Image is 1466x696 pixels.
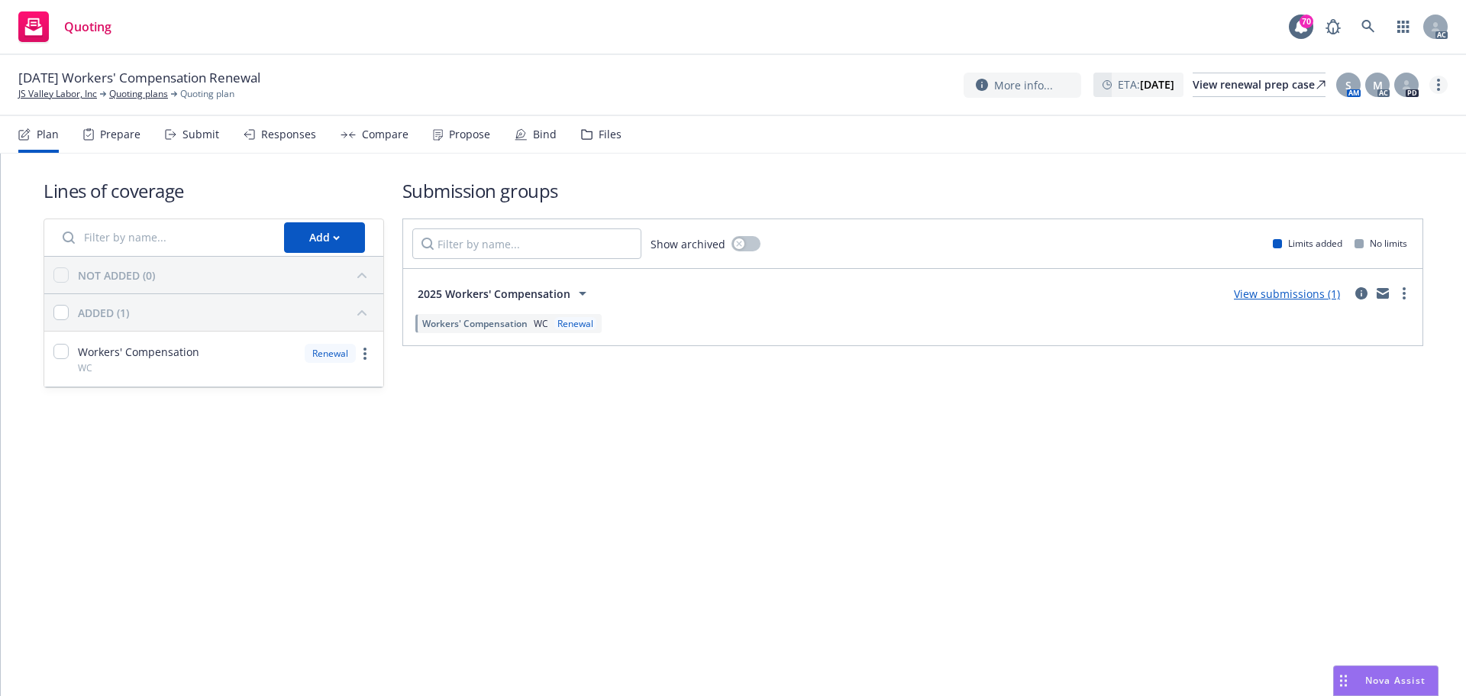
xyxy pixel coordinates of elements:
button: 2025 Workers' Compensation [412,278,597,309]
div: Prepare [100,128,140,141]
a: circleInformation [1352,284,1371,303]
div: NOT ADDED (0) [78,267,155,283]
h1: Lines of coverage [44,178,384,203]
button: ADDED (1) [78,300,374,325]
input: Filter by name... [53,222,275,253]
div: View renewal prep case [1193,73,1326,96]
a: more [1429,76,1448,94]
div: Renewal [305,344,356,363]
input: Filter by name... [412,228,641,259]
span: [DATE] Workers' Compensation Renewal [18,69,260,87]
div: Files [599,128,622,141]
div: 70 [1300,15,1313,28]
a: View renewal prep case [1193,73,1326,97]
button: Add [284,222,365,253]
span: 2025 Workers' Compensation [418,286,570,302]
a: more [1395,284,1413,303]
span: More info... [994,77,1053,93]
a: View submissions (1) [1234,286,1340,301]
button: Nova Assist [1333,665,1439,696]
a: more [356,345,374,363]
div: ADDED (1) [78,305,129,321]
span: Quoting plan [180,87,234,101]
a: Search [1353,11,1384,42]
div: Responses [261,128,316,141]
div: Renewal [554,317,596,330]
span: Workers' Compensation [78,344,199,360]
span: WC [78,361,92,374]
div: Propose [449,128,490,141]
button: NOT ADDED (0) [78,263,374,287]
span: Nova Assist [1365,674,1426,687]
span: S [1345,77,1351,93]
div: Compare [362,128,408,141]
button: More info... [964,73,1081,98]
a: Quoting [12,5,118,48]
span: WC [534,317,548,330]
span: Show archived [651,236,725,252]
div: Limits added [1273,237,1342,250]
span: ETA : [1118,76,1174,92]
a: Report a Bug [1318,11,1348,42]
div: Bind [533,128,557,141]
div: Plan [37,128,59,141]
div: Submit [182,128,219,141]
span: Quoting [64,21,111,33]
span: Workers' Compensation [422,317,528,330]
a: mail [1374,284,1392,303]
a: Quoting plans [109,87,168,101]
div: No limits [1355,237,1407,250]
span: M [1373,77,1383,93]
strong: [DATE] [1140,77,1174,92]
h1: Submission groups [402,178,1423,203]
a: Switch app [1388,11,1419,42]
div: Add [309,223,340,252]
a: JS Valley Labor, Inc [18,87,97,101]
div: Drag to move [1334,666,1353,695]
